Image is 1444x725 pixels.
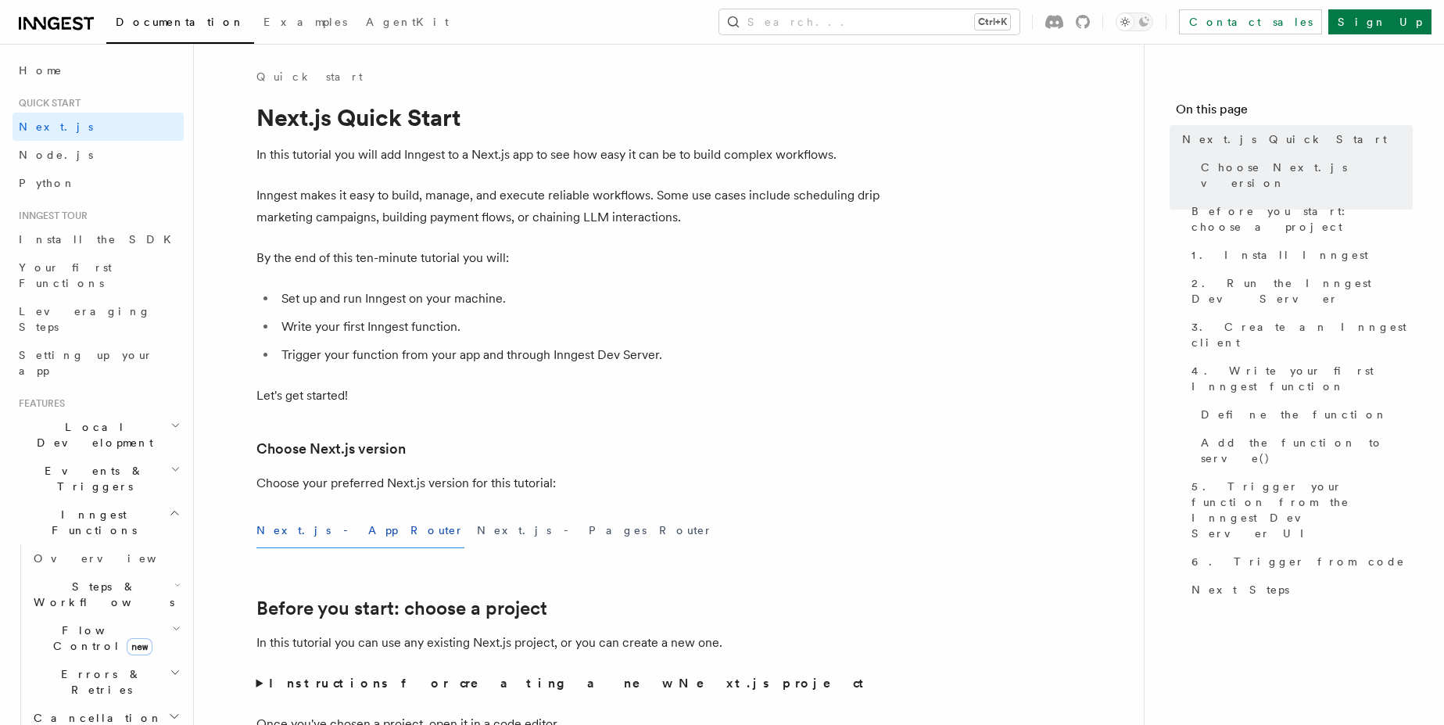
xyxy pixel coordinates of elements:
button: Next.js - App Router [256,513,464,548]
a: Next Steps [1185,576,1413,604]
li: Set up and run Inngest on your machine. [277,288,882,310]
a: 1. Install Inngest [1185,241,1413,269]
span: Leveraging Steps [19,305,151,333]
a: Before you start: choose a project [1185,197,1413,241]
span: 3. Create an Inngest client [1191,319,1413,350]
a: Sign Up [1328,9,1431,34]
span: Node.js [19,149,93,161]
a: Contact sales [1179,9,1322,34]
a: AgentKit [357,5,458,42]
span: Errors & Retries [27,666,170,698]
a: Python [13,169,184,197]
span: Quick start [13,97,81,109]
span: 1. Install Inngest [1191,247,1368,263]
kbd: Ctrl+K [975,14,1010,30]
a: Choose Next.js version [256,438,406,460]
strong: Instructions for creating a new Next.js project [269,676,870,691]
span: Home [19,63,63,78]
span: Add the function to serve() [1201,435,1413,466]
p: Inngest makes it easy to build, manage, and execute reliable workflows. Some use cases include sc... [256,185,882,228]
p: Choose your preferred Next.js version for this tutorial: [256,472,882,494]
p: By the end of this ten-minute tutorial you will: [256,247,882,269]
span: Local Development [13,419,170,450]
span: new [127,638,152,655]
button: Inngest Functions [13,501,184,544]
li: Write your first Inngest function. [277,316,882,338]
a: Examples [254,5,357,42]
a: Setting up your app [13,341,184,385]
p: In this tutorial you can use any existing Next.js project, or you can create a new one. [256,632,882,654]
a: 6. Trigger from code [1185,547,1413,576]
a: Node.js [13,141,184,169]
h4: On this page [1176,100,1413,125]
button: Errors & Retries [27,660,184,704]
li: Trigger your function from your app and through Inngest Dev Server. [277,344,882,366]
a: 2. Run the Inngest Dev Server [1185,269,1413,313]
button: Search...Ctrl+K [719,9,1019,34]
a: Quick start [256,69,363,84]
span: Events & Triggers [13,463,170,494]
a: 4. Write your first Inngest function [1185,357,1413,400]
span: AgentKit [366,16,449,28]
a: 5. Trigger your function from the Inngest Dev Server UI [1185,472,1413,547]
a: Home [13,56,184,84]
a: Choose Next.js version [1195,153,1413,197]
span: Next.js Quick Start [1182,131,1387,147]
span: Next.js [19,120,93,133]
span: Features [13,397,65,410]
span: Setting up your app [19,349,153,377]
span: Choose Next.js version [1201,160,1413,191]
button: Next.js - Pages Router [477,513,713,548]
button: Flow Controlnew [27,616,184,660]
a: Before you start: choose a project [256,598,547,619]
p: Let's get started! [256,385,882,407]
a: Install the SDK [13,225,184,253]
span: Define the function [1201,407,1388,422]
span: Before you start: choose a project [1191,203,1413,235]
button: Toggle dark mode [1116,13,1153,31]
h1: Next.js Quick Start [256,103,882,131]
a: 3. Create an Inngest client [1185,313,1413,357]
span: 4. Write your first Inngest function [1191,363,1413,394]
span: 5. Trigger your function from the Inngest Dev Server UI [1191,479,1413,541]
span: 6. Trigger from code [1191,554,1405,569]
a: Define the function [1195,400,1413,429]
a: Next.js Quick Start [1176,125,1413,153]
span: Overview [34,552,195,565]
span: Flow Control [27,623,172,654]
span: Documentation [116,16,245,28]
span: Next Steps [1191,582,1289,598]
a: Next.js [13,113,184,141]
button: Events & Triggers [13,457,184,501]
a: Documentation [106,5,254,44]
a: Overview [27,544,184,572]
span: Inngest Functions [13,507,169,538]
a: Leveraging Steps [13,297,184,341]
span: 2. Run the Inngest Dev Server [1191,275,1413,307]
button: Steps & Workflows [27,572,184,616]
span: Your first Functions [19,261,112,289]
summary: Instructions for creating a new Next.js project [256,673,882,694]
a: Your first Functions [13,253,184,297]
span: Python [19,177,76,189]
span: Install the SDK [19,233,181,246]
a: Add the function to serve() [1195,429,1413,472]
button: Local Development [13,413,184,457]
span: Steps & Workflows [27,579,174,610]
p: In this tutorial you will add Inngest to a Next.js app to see how easy it can be to build complex... [256,144,882,166]
span: Inngest tour [13,210,88,222]
span: Examples [263,16,347,28]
